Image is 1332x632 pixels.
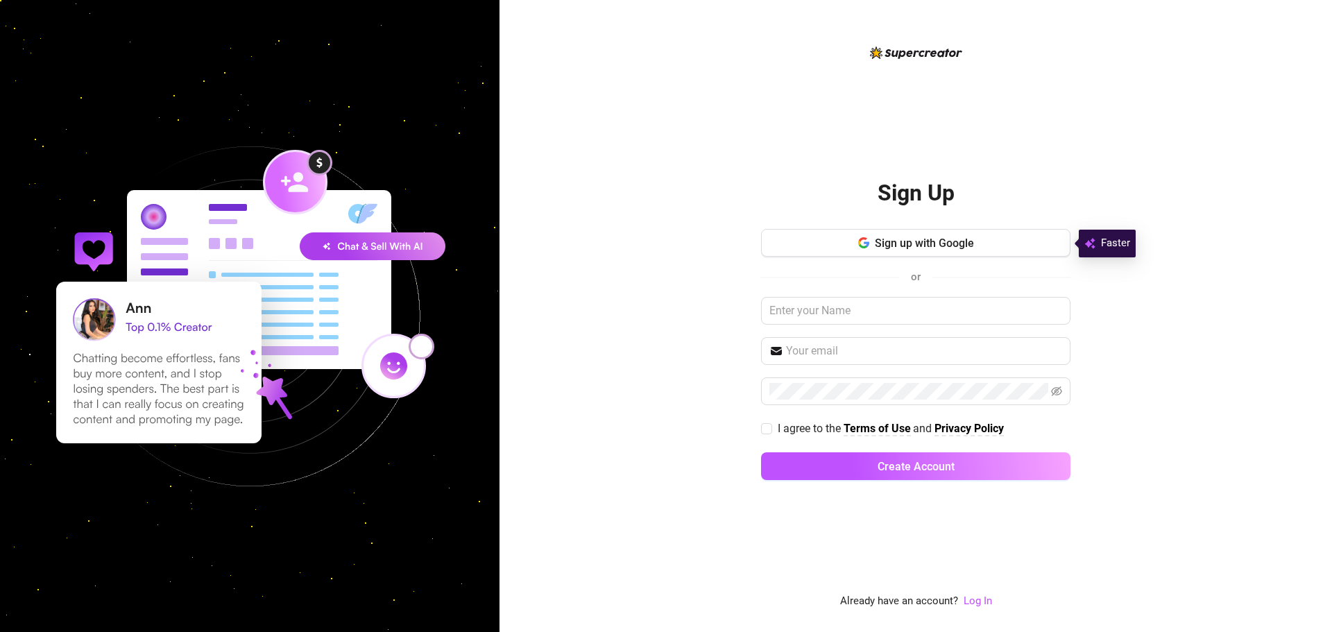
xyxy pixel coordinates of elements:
strong: Terms of Use [844,422,911,435]
a: Terms of Use [844,422,911,436]
a: Log In [964,593,992,610]
input: Enter your Name [761,297,1070,325]
span: Sign up with Google [875,237,974,250]
img: svg%3e [1084,235,1095,252]
a: Log In [964,595,992,607]
img: signup-background-D0MIrEPF.svg [10,76,490,556]
span: Faster [1101,235,1130,252]
strong: Privacy Policy [934,422,1004,435]
a: Privacy Policy [934,422,1004,436]
span: eye-invisible [1051,386,1062,397]
span: I agree to the [778,422,844,435]
span: and [913,422,934,435]
img: logo-BBDzfeDw.svg [870,46,962,59]
span: or [911,271,921,283]
button: Create Account [761,452,1070,480]
input: Your email [786,343,1062,359]
button: Sign up with Google [761,229,1070,257]
span: Already have an account? [840,593,958,610]
span: Create Account [878,460,955,473]
h2: Sign Up [878,179,955,207]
